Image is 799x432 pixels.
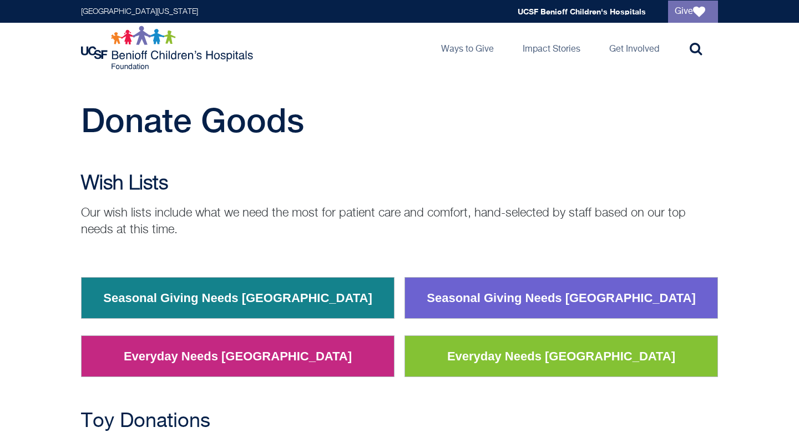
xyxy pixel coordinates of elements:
a: Seasonal Giving Needs [GEOGRAPHIC_DATA] [418,284,704,313]
a: Get Involved [600,23,668,73]
a: Ways to Give [432,23,503,73]
h2: Wish Lists [81,173,718,195]
span: Donate Goods [81,101,304,139]
a: Everyday Needs [GEOGRAPHIC_DATA] [439,342,684,371]
img: Logo for UCSF Benioff Children's Hospitals Foundation [81,26,256,70]
a: [GEOGRAPHIC_DATA][US_STATE] [81,8,198,16]
a: Seasonal Giving Needs [GEOGRAPHIC_DATA] [95,284,381,313]
a: Impact Stories [514,23,589,73]
a: Give [668,1,718,23]
a: UCSF Benioff Children's Hospitals [518,7,646,16]
a: Everyday Needs [GEOGRAPHIC_DATA] [115,342,360,371]
p: Our wish lists include what we need the most for patient care and comfort, hand-selected by staff... [81,205,718,238]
